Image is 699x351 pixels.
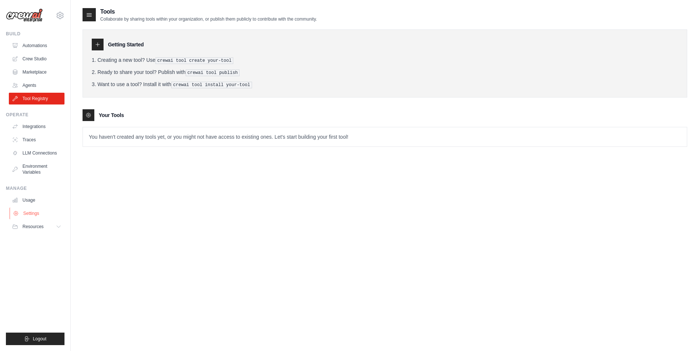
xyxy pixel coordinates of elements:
[100,7,317,16] h2: Tools
[92,81,678,88] li: Want to use a tool? Install it with
[22,224,43,230] span: Resources
[100,16,317,22] p: Collaborate by sharing tools within your organization, or publish them publicly to contribute wit...
[33,336,46,342] span: Logout
[92,68,678,76] li: Ready to share your tool? Publish with
[6,112,64,118] div: Operate
[9,79,64,91] a: Agents
[9,53,64,65] a: Crew Studio
[6,31,64,37] div: Build
[9,134,64,146] a: Traces
[155,57,234,64] pre: crewai tool create your-tool
[9,121,64,132] a: Integrations
[9,160,64,178] a: Environment Variables
[171,82,252,88] pre: crewai tool install your-tool
[99,111,124,119] h3: Your Tools
[9,66,64,78] a: Marketplace
[6,8,43,22] img: Logo
[9,147,64,159] a: LLM Connections
[9,40,64,52] a: Automations
[9,221,64,233] button: Resources
[6,185,64,191] div: Manage
[10,208,65,219] a: Settings
[9,93,64,104] a: Tool Registry
[186,70,240,76] pre: crewai tool publish
[6,333,64,345] button: Logout
[9,194,64,206] a: Usage
[92,56,678,64] li: Creating a new tool? Use
[108,41,144,48] h3: Getting Started
[83,127,687,146] p: You haven't created any tools yet, or you might not have access to existing ones. Let's start bui...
